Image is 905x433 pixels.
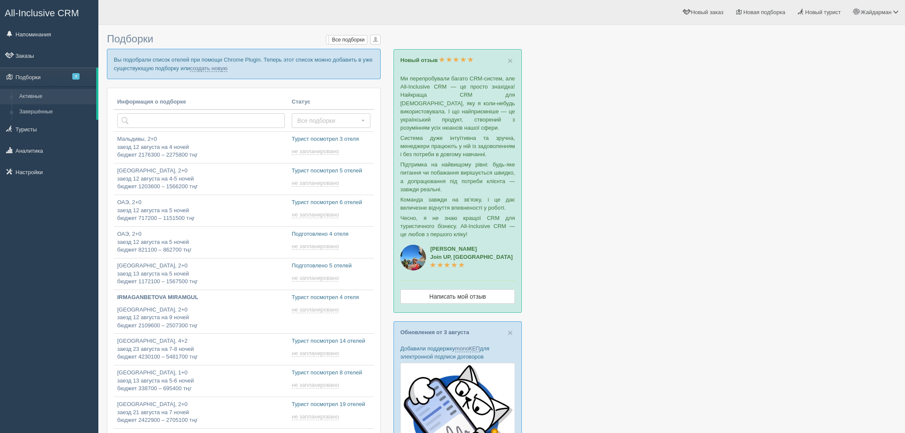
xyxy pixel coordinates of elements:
a: [GEOGRAPHIC_DATA], 1+0заезд 13 августа на 5-6 ночейбюджет 338700 – 695400 тңг [114,365,288,397]
a: не запланировано [292,275,340,282]
span: Все подборки [297,116,359,125]
p: IRMAGANBETOVA MIRAMGUL [117,294,285,302]
input: Поиск по стране или туристу [117,113,285,128]
th: Статус [288,95,374,110]
p: [GEOGRAPHIC_DATA], 4+2 заезд 23 августа на 7-8 ночей бюджет 4230100 – 5481700 тңг [117,337,285,361]
a: [PERSON_NAME]Join UP, [GEOGRAPHIC_DATA] [430,246,513,268]
p: Турист посмотрел 6 отелей [292,199,370,207]
span: не запланировано [292,148,339,155]
button: Close [508,56,513,65]
a: Мальдивы, 2+0заезд 12 августа на 4 ночейбюджет 2176300 – 2275800 тңг [114,132,288,163]
p: Турист посмотрел 19 отелей [292,400,370,409]
p: Турист посмотрел 3 отеля [292,135,370,143]
a: [GEOGRAPHIC_DATA], 2+0заезд 13 августа на 5 ночейбюджет 1172100 – 1567500 тңг [114,258,288,290]
span: не запланировано [292,275,339,282]
span: Подборки [107,33,153,44]
a: создать новую [190,65,228,72]
a: не запланировано [292,306,340,313]
a: не запланировано [292,350,340,357]
span: Жайдарман [861,9,891,15]
span: не запланировано [292,211,339,218]
p: [GEOGRAPHIC_DATA], 1+0 заезд 13 августа на 5-6 ночей бюджет 338700 – 695400 тңг [117,369,285,393]
p: Ми перепробували багато CRM-систем, але All-Inclusive CRM — це просто знахідка! Найкраща CRM для ... [400,74,515,132]
p: Команда завжди на зв’язку, і це дає величезне відчуття впевненості у роботі. [400,196,515,212]
a: Новый отзыв [400,57,473,63]
span: Новый турист [805,9,841,15]
a: Завершённые [15,104,96,120]
a: monoКЕП [455,345,480,352]
a: Обновления от 3 августа [400,329,469,335]
p: Подготовлено 4 отеля [292,230,370,238]
span: × [508,328,513,338]
p: Турист посмотрел 4 отеля [292,294,370,302]
a: All-Inclusive CRM [0,0,98,24]
span: не запланировано [292,413,339,420]
a: IRMAGANBETOVA MIRAMGUL [GEOGRAPHIC_DATA], 2+0заезд 12 августа на 9 ночейбюджет 2109600 – 2507300 тңг [114,290,288,333]
a: [GEOGRAPHIC_DATA], 4+2заезд 23 августа на 7-8 ночейбюджет 4230100 – 5481700 тңг [114,334,288,365]
a: не запланировано [292,382,340,389]
button: Все подборки [292,113,370,128]
p: Вы подобрали список отелей при помощи Chrome Plugin. Теперь этот список можно добавить в уже суще... [107,49,381,79]
span: Новый заказ [691,9,723,15]
p: Турист посмотрел 8 отелей [292,369,370,377]
p: Турист посмотрел 14 отелей [292,337,370,345]
p: Добавили поддержку для электронной подписи договоров [400,344,515,361]
p: ОАЭ, 2+0 заезд 12 августа на 5 ночей бюджет 717200 – 1151500 тңг [117,199,285,222]
span: не запланировано [292,306,339,313]
p: Чесно, я не знаю кращої CRM для туристичного бізнесу. All-Inclusive CRM — це любов з першого кліку! [400,214,515,238]
span: не запланировано [292,243,339,250]
p: Підтримка на найвищому рівні: будь-яке питання чи побажання вирішується швидко, а допрацювання пі... [400,160,515,193]
a: ОАЭ, 2+0заезд 12 августа на 5 ночейбюджет 717200 – 1151500 тңг [114,195,288,226]
label: Все подборки [326,36,367,44]
span: не запланировано [292,180,339,187]
p: ОАЭ, 2+0 заезд 12 августа на 5 ночей бюджет 821100 – 862700 тңг [117,230,285,254]
p: Мальдивы, 2+0 заезд 12 августа на 4 ночей бюджет 2176300 – 2275800 тңг [117,135,285,159]
a: Написать мой отзыв [400,289,515,304]
span: All-Inclusive CRM [5,8,79,18]
button: Close [508,328,513,337]
span: Новая подборка [743,9,785,15]
a: ОАЭ, 2+0заезд 12 августа на 5 ночейбюджет 821100 – 862700 тңг [114,227,288,258]
a: не запланировано [292,243,340,250]
p: [GEOGRAPHIC_DATA], 2+0 заезд 12 августа на 4-5 ночей бюджет 1203600 – 1566200 тңг [117,167,285,191]
a: [GEOGRAPHIC_DATA], 2+0заезд 21 августа на 7 ночейбюджет 2422900 – 2705100 тңг [114,397,288,428]
span: не запланировано [292,350,339,357]
p: Турист посмотрел 5 отелей [292,167,370,175]
a: не запланировано [292,180,340,187]
p: Система дуже інтуїтивна та зручна, менеджери працюють у ній із задоволенням і без потреби в довго... [400,134,515,158]
span: × [508,56,513,65]
a: Активные [15,89,96,104]
p: [GEOGRAPHIC_DATA], 2+0 заезд 12 августа на 9 ночей бюджет 2109600 – 2507300 тңг [117,306,285,330]
p: [GEOGRAPHIC_DATA], 2+0 заезд 13 августа на 5 ночей бюджет 1172100 – 1567500 тңг [117,262,285,286]
span: 3 [72,73,80,80]
p: Подготовлено 5 отелей [292,262,370,270]
a: [GEOGRAPHIC_DATA], 2+0заезд 12 августа на 4-5 ночейбюджет 1203600 – 1566200 тңг [114,163,288,195]
p: [GEOGRAPHIC_DATA], 2+0 заезд 21 августа на 7 ночей бюджет 2422900 – 2705100 тңг [117,400,285,424]
a: не запланировано [292,413,340,420]
a: не запланировано [292,148,340,155]
span: не запланировано [292,382,339,389]
th: Информация о подборке [114,95,288,110]
a: не запланировано [292,211,340,218]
